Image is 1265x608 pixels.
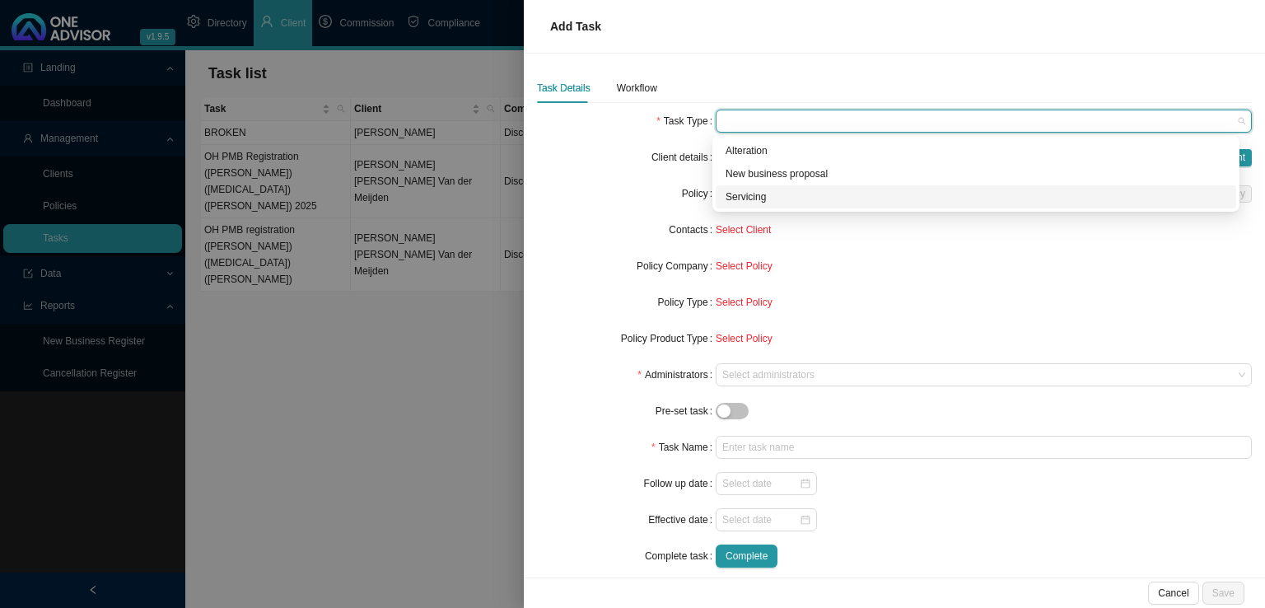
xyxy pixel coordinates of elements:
[722,475,799,492] input: Select date
[716,185,1236,208] div: Servicing
[1148,582,1198,605] button: Cancel
[1158,585,1188,601] span: Cancel
[617,80,657,96] div: Workflow
[726,189,1226,205] div: Servicing
[644,472,716,495] label: Follow up date
[537,80,590,96] div: Task Details
[716,260,773,272] span: Select Policy
[726,166,1226,182] div: New business proposal
[716,545,777,568] button: Complete
[716,436,1252,459] input: Enter task name
[726,143,1226,159] div: Alteration
[648,508,716,531] label: Effective date
[637,363,716,386] label: Administrators
[722,512,799,528] input: Select date
[656,110,716,133] label: Task Type
[550,20,601,33] span: Add Task
[726,548,768,564] span: Complete
[1202,582,1244,605] button: Save
[656,400,716,423] label: Pre-set task
[669,218,716,241] label: Contacts
[637,255,716,278] label: Policy Company
[682,182,716,205] label: Policy
[716,333,773,344] span: Select Policy
[645,545,716,568] label: Complete task
[716,224,771,236] span: Select Client
[716,162,1236,185] div: New business proposal
[621,327,716,350] label: Policy Product Type
[651,146,716,169] label: Client details
[716,139,1236,162] div: Alteration
[651,436,716,459] label: Task Name
[716,297,773,308] span: Select Policy
[658,291,717,314] label: Policy Type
